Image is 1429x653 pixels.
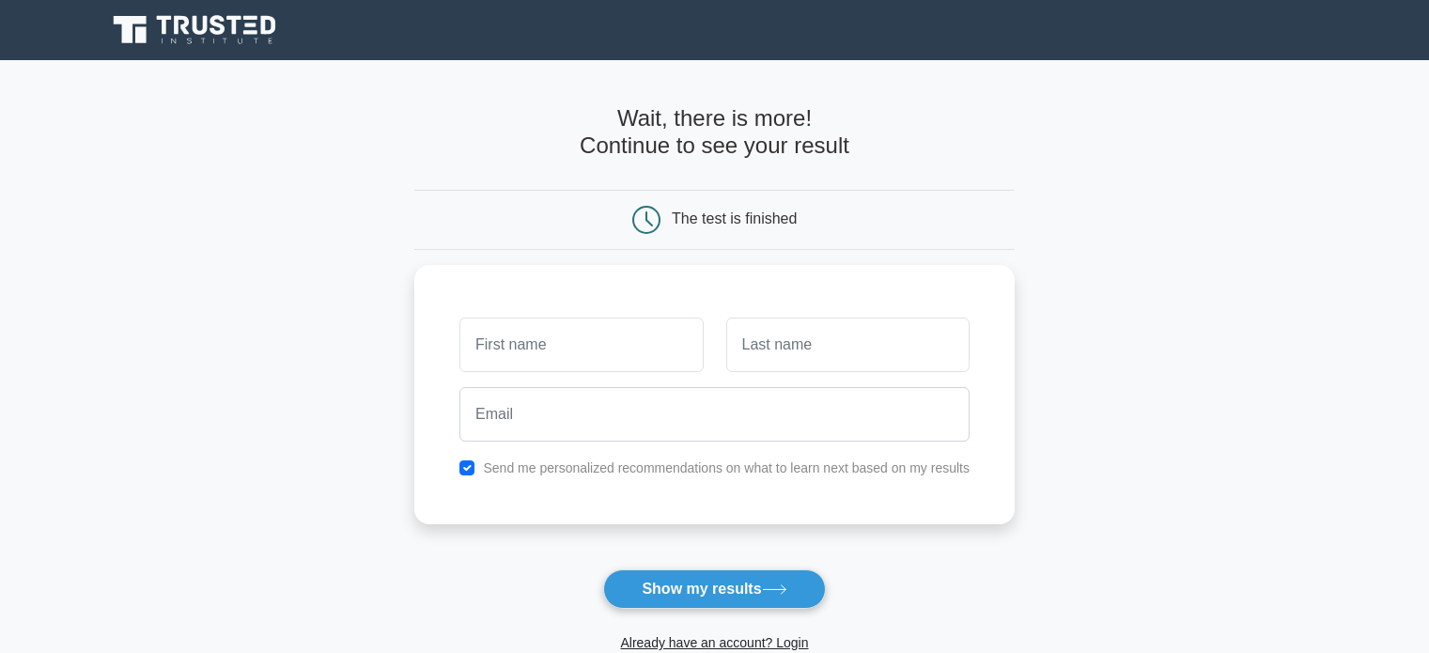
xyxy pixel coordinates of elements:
input: First name [459,318,703,372]
input: Email [459,387,970,442]
button: Show my results [603,569,825,609]
h4: Wait, there is more! Continue to see your result [414,105,1015,160]
input: Last name [726,318,970,372]
label: Send me personalized recommendations on what to learn next based on my results [483,460,970,475]
div: The test is finished [672,210,797,226]
a: Already have an account? Login [620,635,808,650]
